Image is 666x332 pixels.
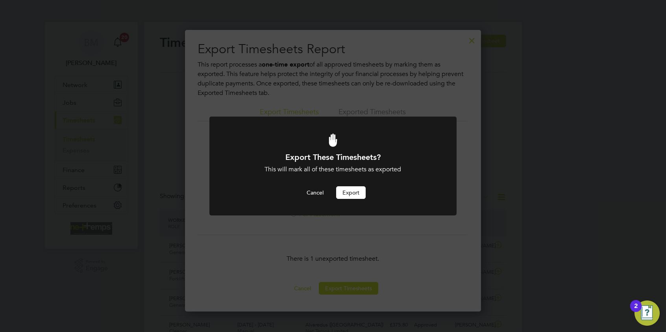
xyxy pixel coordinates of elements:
div: This will mark all of these timesheets as exported [231,165,435,174]
div: 2 [634,306,638,316]
h1: Export These Timesheets? [231,152,435,162]
button: Open Resource Center, 2 new notifications [635,300,660,326]
button: Export [336,186,366,199]
button: Cancel [300,186,330,199]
